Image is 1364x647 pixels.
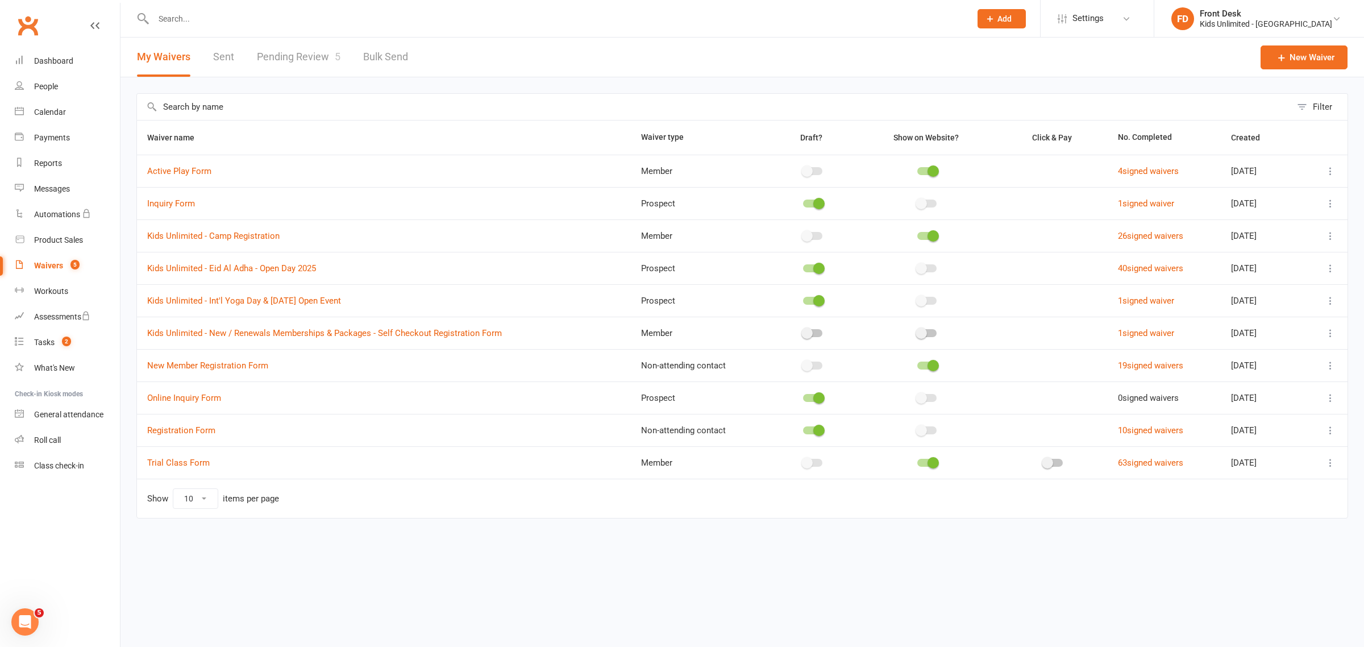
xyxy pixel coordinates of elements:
[1108,121,1221,155] th: No. Completed
[213,38,234,77] a: Sent
[15,279,120,304] a: Workouts
[631,155,770,187] td: Member
[34,82,58,91] div: People
[147,458,210,468] a: Trial Class Form
[1231,133,1272,142] span: Created
[34,184,70,193] div: Messages
[1118,328,1174,338] a: 1signed waiver
[631,317,770,349] td: Member
[34,363,75,372] div: What's New
[1221,317,1303,349] td: [DATE]
[147,360,268,371] a: New Member Registration Form
[15,355,120,381] a: What's New
[1221,219,1303,252] td: [DATE]
[631,187,770,219] td: Prospect
[883,131,971,144] button: Show on Website?
[631,381,770,414] td: Prospect
[1200,9,1332,19] div: Front Desk
[11,608,39,636] iframe: Intercom live chat
[34,312,90,321] div: Assessments
[34,210,80,219] div: Automations
[1118,231,1183,241] a: 26signed waivers
[35,608,44,617] span: 5
[147,488,279,509] div: Show
[631,121,770,155] th: Waiver type
[34,133,70,142] div: Payments
[15,74,120,99] a: People
[70,260,80,269] span: 5
[1221,381,1303,414] td: [DATE]
[15,151,120,176] a: Reports
[1221,414,1303,446] td: [DATE]
[15,227,120,253] a: Product Sales
[1072,6,1104,31] span: Settings
[223,494,279,504] div: items per page
[147,133,207,142] span: Waiver name
[1118,166,1179,176] a: 4signed waivers
[137,38,190,77] button: My Waivers
[800,133,822,142] span: Draft?
[15,125,120,151] a: Payments
[790,131,835,144] button: Draft?
[15,304,120,330] a: Assessments
[631,349,770,381] td: Non-attending contact
[15,253,120,279] a: Waivers 5
[34,56,73,65] div: Dashboard
[147,393,221,403] a: Online Inquiry Form
[1118,458,1183,468] a: 63signed waivers
[34,436,61,445] div: Roll call
[15,176,120,202] a: Messages
[15,428,120,453] a: Roll call
[1291,94,1348,120] button: Filter
[631,284,770,317] td: Prospect
[34,107,66,117] div: Calendar
[34,261,63,270] div: Waivers
[363,38,408,77] a: Bulk Send
[1200,19,1332,29] div: Kids Unlimited - [GEOGRAPHIC_DATA]
[147,131,207,144] button: Waiver name
[1261,45,1348,69] a: New Waiver
[1171,7,1194,30] div: FD
[137,94,1291,120] input: Search by name
[1032,133,1072,142] span: Click & Pay
[631,252,770,284] td: Prospect
[1118,296,1174,306] a: 1signed waiver
[15,202,120,227] a: Automations
[34,159,62,168] div: Reports
[1221,155,1303,187] td: [DATE]
[1022,131,1084,144] button: Click & Pay
[978,9,1026,28] button: Add
[147,166,211,176] a: Active Play Form
[147,231,280,241] a: Kids Unlimited - Camp Registration
[147,296,341,306] a: Kids Unlimited - Int'l Yoga Day & [DATE] Open Event
[1221,187,1303,219] td: [DATE]
[147,328,502,338] a: Kids Unlimited - New / Renewals Memberships & Packages - Self Checkout Registration Form
[1118,263,1183,273] a: 40signed waivers
[1221,284,1303,317] td: [DATE]
[147,425,215,436] a: Registration Form
[147,263,316,273] a: Kids Unlimited - Eid Al Adha - Open Day 2025
[1221,349,1303,381] td: [DATE]
[1221,446,1303,479] td: [DATE]
[34,287,68,296] div: Workouts
[1118,360,1183,371] a: 19signed waivers
[34,461,84,470] div: Class check-in
[1231,131,1272,144] button: Created
[631,219,770,252] td: Member
[62,337,71,346] span: 2
[34,410,103,419] div: General attendance
[1313,100,1332,114] div: Filter
[15,402,120,428] a: General attendance kiosk mode
[14,11,42,40] a: Clubworx
[150,11,963,27] input: Search...
[15,48,120,74] a: Dashboard
[631,414,770,446] td: Non-attending contact
[1118,198,1174,209] a: 1signed waiver
[335,51,340,63] span: 5
[15,330,120,355] a: Tasks 2
[1118,393,1179,403] span: 0 signed waivers
[1118,425,1183,436] a: 10signed waivers
[997,14,1012,23] span: Add
[147,198,195,209] a: Inquiry Form
[893,133,959,142] span: Show on Website?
